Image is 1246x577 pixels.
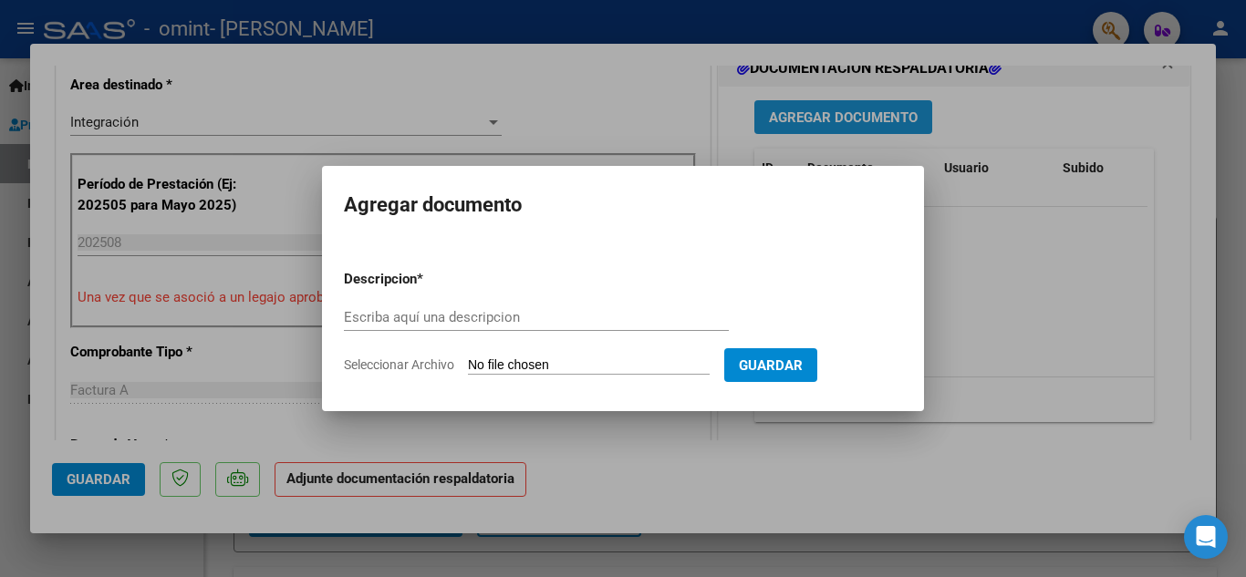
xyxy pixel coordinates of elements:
button: Guardar [724,348,817,382]
p: Descripcion [344,269,512,290]
div: Open Intercom Messenger [1184,515,1228,559]
span: Seleccionar Archivo [344,357,454,372]
h2: Agregar documento [344,188,902,222]
span: Guardar [739,357,803,374]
